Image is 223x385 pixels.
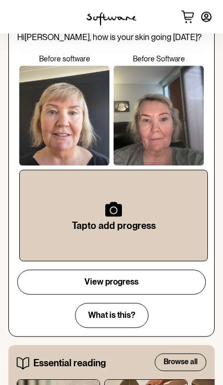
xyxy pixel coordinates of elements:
[17,55,111,63] p: Before software
[17,269,206,294] button: View progress
[86,12,137,25] img: software logo
[155,353,206,371] button: Browse all
[88,310,135,320] span: What is this?
[164,357,197,366] span: Browse all
[75,303,148,328] button: What is this?
[17,32,206,42] p: Hi [PERSON_NAME] , how is your skin going [DATE]?
[111,55,206,63] p: Before Software
[84,277,139,287] span: View progress
[72,222,156,230] h6: Tap to add progress
[33,359,106,367] h5: Essential reading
